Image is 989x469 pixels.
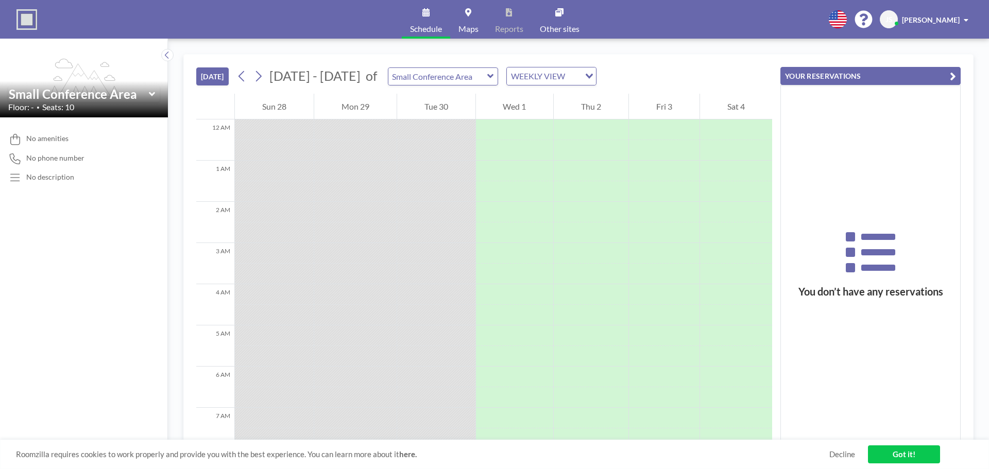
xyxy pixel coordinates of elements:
[235,94,314,119] div: Sun 28
[700,94,772,119] div: Sat 4
[495,25,523,33] span: Reports
[196,67,229,85] button: [DATE]
[196,284,234,325] div: 4 AM
[629,94,700,119] div: Fri 3
[196,325,234,367] div: 5 AM
[26,153,84,163] span: No phone number
[16,449,829,459] span: Roomzilla requires cookies to work properly and provide you with the best experience. You can lea...
[829,449,855,459] a: Decline
[26,134,69,143] span: No amenities
[568,70,579,83] input: Search for option
[554,94,628,119] div: Thu 2
[902,15,960,24] span: [PERSON_NAME]
[196,119,234,161] div: 12 AM
[196,202,234,243] div: 2 AM
[388,68,487,85] input: Small Conference Area
[196,161,234,202] div: 1 AM
[42,102,74,112] span: Seats: 10
[196,243,234,284] div: 3 AM
[366,68,377,84] span: of
[509,70,567,83] span: WEEKLY VIEW
[37,104,40,111] span: •
[476,94,554,119] div: Wed 1
[196,367,234,408] div: 6 AM
[26,172,74,182] div: No description
[540,25,579,33] span: Other sites
[885,15,893,24] span: JS
[780,67,961,85] button: YOUR RESERVATIONS
[458,25,479,33] span: Maps
[196,408,234,449] div: 7 AM
[8,102,34,112] span: Floor: -
[16,9,37,30] img: organization-logo
[269,68,361,83] span: [DATE] - [DATE]
[868,445,940,463] a: Got it!
[410,25,442,33] span: Schedule
[781,285,960,298] h3: You don’t have any reservations
[314,94,397,119] div: Mon 29
[9,86,149,101] input: Small Conference Area
[397,94,475,119] div: Tue 30
[507,67,596,85] div: Search for option
[399,449,417,459] a: here.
